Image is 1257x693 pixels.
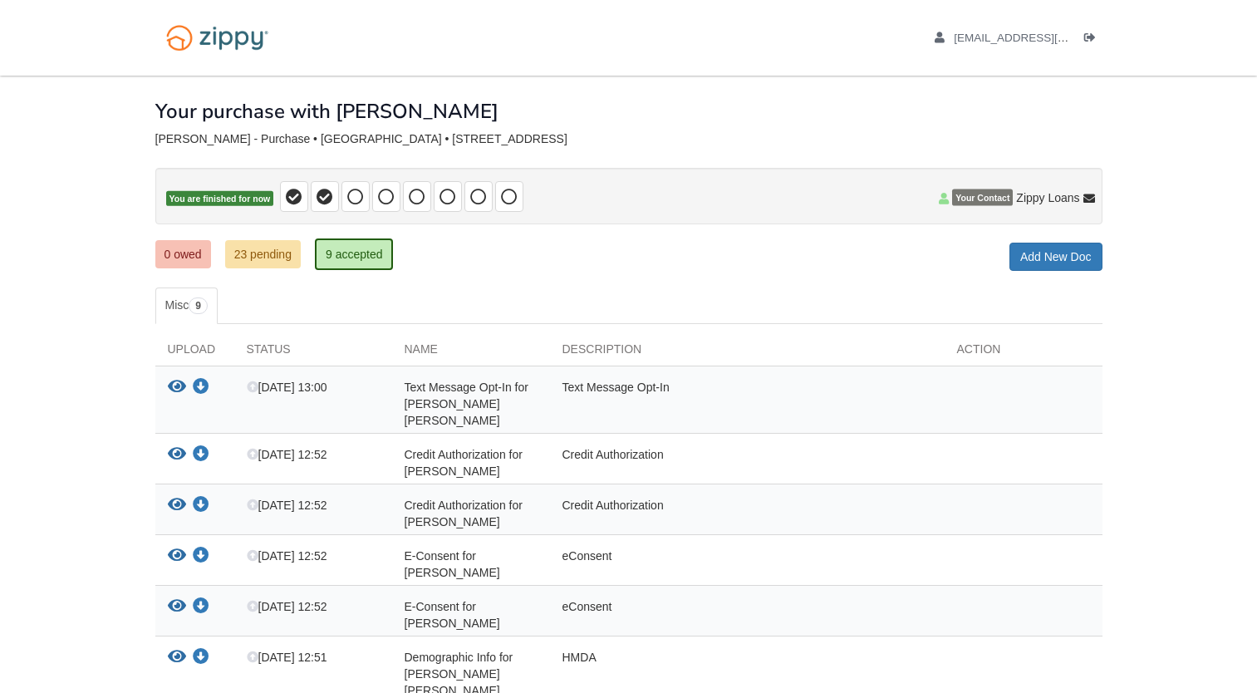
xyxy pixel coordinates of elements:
[247,448,327,461] span: [DATE] 12:52
[234,341,392,366] div: Status
[155,132,1102,146] div: [PERSON_NAME] - Purchase • [GEOGRAPHIC_DATA] • [STREET_ADDRESS]
[155,17,279,59] img: Logo
[405,381,528,427] span: Text Message Opt-In for [PERSON_NAME] [PERSON_NAME]
[952,189,1013,206] span: Your Contact
[193,381,209,395] a: Download Text Message Opt-In for Sheyla Jacqueline Rincon Garcia
[405,549,500,579] span: E-Consent for [PERSON_NAME]
[193,550,209,563] a: Download E-Consent for Sheyla Rincon Garcia
[392,341,550,366] div: Name
[193,601,209,614] a: Download E-Consent for Victor Rios
[155,288,218,324] a: Misc
[315,238,394,270] a: 9 accepted
[168,649,186,666] button: View Demographic Info for Victor Hugo Rios
[550,497,945,530] div: Credit Authorization
[405,448,523,478] span: Credit Authorization for [PERSON_NAME]
[550,379,945,429] div: Text Message Opt-In
[168,446,186,464] button: View Credit Authorization for Sheyla Rincon Garcia
[935,32,1145,48] a: edit profile
[168,598,186,616] button: View E-Consent for Victor Rios
[945,341,1102,366] div: Action
[155,240,211,268] a: 0 owed
[155,341,234,366] div: Upload
[168,548,186,565] button: View E-Consent for Sheyla Rincon Garcia
[550,341,945,366] div: Description
[155,101,498,122] h1: Your purchase with [PERSON_NAME]
[189,297,208,314] span: 9
[550,548,945,581] div: eConsent
[954,32,1144,44] span: vrios323@gmail.com
[405,600,500,630] span: E-Consent for [PERSON_NAME]
[1016,189,1079,206] span: Zippy Loans
[247,381,327,394] span: [DATE] 13:00
[225,240,301,268] a: 23 pending
[1084,32,1102,48] a: Log out
[550,446,945,479] div: Credit Authorization
[193,449,209,462] a: Download Credit Authorization for Sheyla Rincon Garcia
[193,499,209,513] a: Download Credit Authorization for Victor Rios
[247,651,327,664] span: [DATE] 12:51
[550,598,945,632] div: eConsent
[166,191,274,207] span: You are finished for now
[168,497,186,514] button: View Credit Authorization for Victor Rios
[247,600,327,613] span: [DATE] 12:52
[193,651,209,665] a: Download Demographic Info for Victor Hugo Rios
[247,549,327,563] span: [DATE] 12:52
[168,379,186,396] button: View Text Message Opt-In for Sheyla Jacqueline Rincon Garcia
[1009,243,1102,271] a: Add New Doc
[405,499,523,528] span: Credit Authorization for [PERSON_NAME]
[247,499,327,512] span: [DATE] 12:52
